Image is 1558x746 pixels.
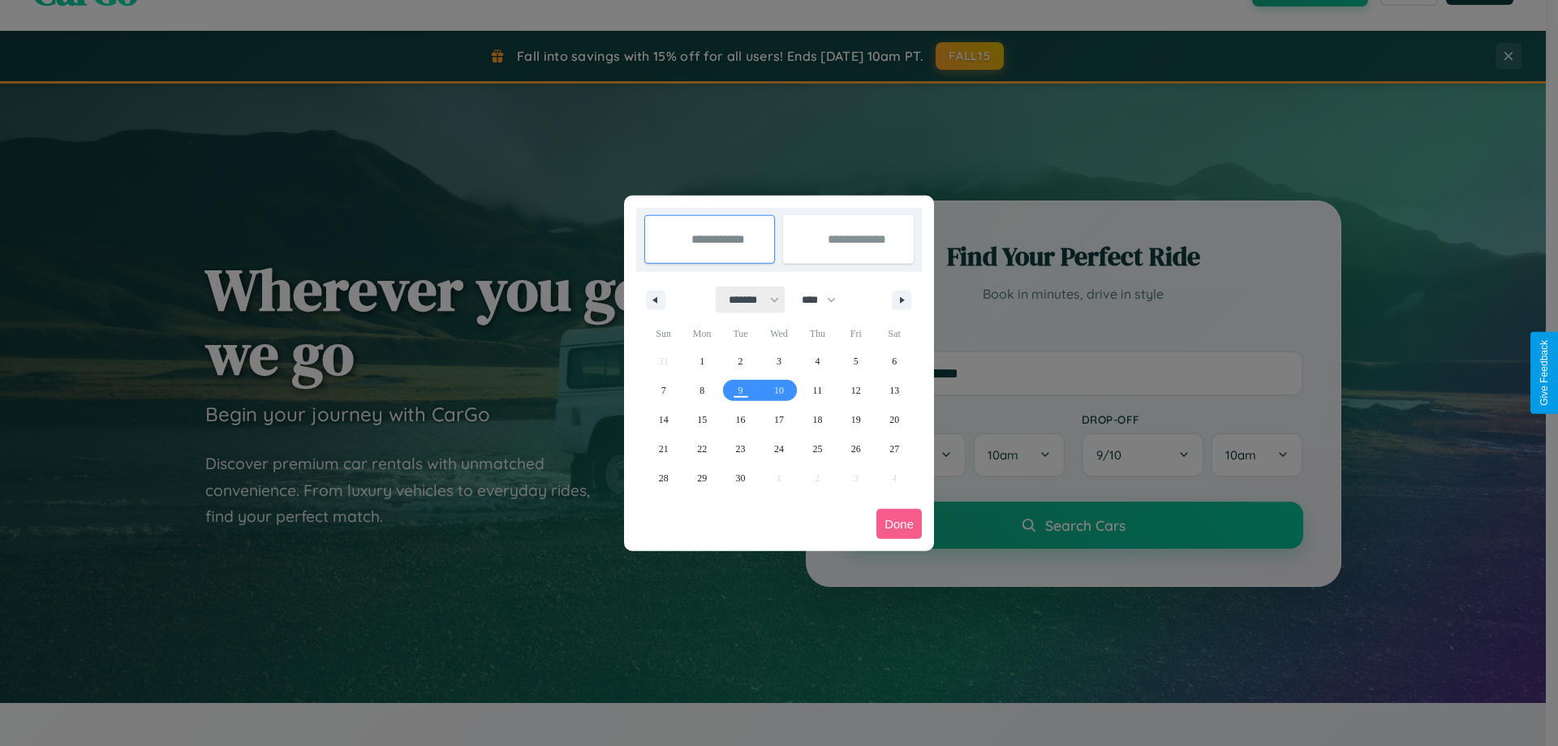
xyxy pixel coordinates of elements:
[774,434,784,464] span: 24
[721,376,760,405] button: 9
[760,376,798,405] button: 10
[682,347,721,376] button: 1
[661,376,666,405] span: 7
[721,347,760,376] button: 2
[682,464,721,493] button: 29
[644,376,682,405] button: 7
[798,405,837,434] button: 18
[644,434,682,464] button: 21
[889,434,899,464] span: 27
[798,434,837,464] button: 25
[760,405,798,434] button: 17
[876,509,922,539] button: Done
[699,376,704,405] span: 8
[760,347,798,376] button: 3
[774,376,784,405] span: 10
[774,405,784,434] span: 17
[697,434,707,464] span: 22
[851,376,861,405] span: 12
[721,464,760,493] button: 30
[738,347,743,376] span: 2
[876,405,914,434] button: 20
[876,321,914,347] span: Sat
[837,376,875,405] button: 12
[876,434,914,464] button: 27
[798,321,837,347] span: Thu
[815,347,820,376] span: 4
[697,464,707,493] span: 29
[892,347,897,376] span: 6
[721,405,760,434] button: 16
[777,347,781,376] span: 3
[760,321,798,347] span: Wed
[837,347,875,376] button: 5
[682,321,721,347] span: Mon
[876,347,914,376] button: 6
[659,405,669,434] span: 14
[837,321,875,347] span: Fri
[721,434,760,464] button: 23
[697,405,707,434] span: 15
[837,405,875,434] button: 19
[760,434,798,464] button: 24
[682,376,721,405] button: 8
[854,347,859,376] span: 5
[644,405,682,434] button: 14
[682,405,721,434] button: 15
[738,376,743,405] span: 9
[889,376,899,405] span: 13
[798,347,837,376] button: 4
[736,405,746,434] span: 16
[644,464,682,493] button: 28
[699,347,704,376] span: 1
[798,376,837,405] button: 11
[851,405,861,434] span: 19
[889,405,899,434] span: 20
[659,464,669,493] span: 28
[736,464,746,493] span: 30
[876,376,914,405] button: 13
[682,434,721,464] button: 22
[813,376,823,405] span: 11
[736,434,746,464] span: 23
[1539,340,1550,406] div: Give Feedback
[851,434,861,464] span: 26
[721,321,760,347] span: Tue
[837,434,875,464] button: 26
[812,405,822,434] span: 18
[659,434,669,464] span: 21
[812,434,822,464] span: 25
[644,321,682,347] span: Sun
